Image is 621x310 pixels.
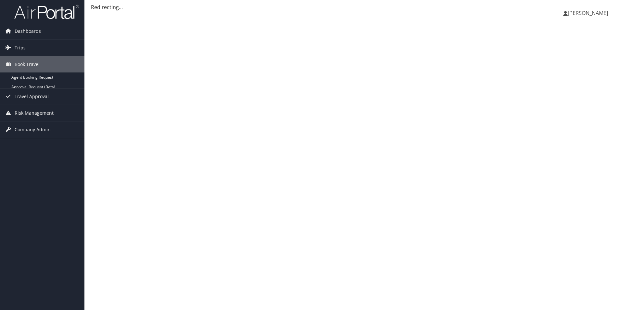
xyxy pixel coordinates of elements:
span: Trips [15,40,26,56]
span: Dashboards [15,23,41,39]
a: [PERSON_NAME] [563,3,615,23]
span: Travel Approval [15,88,49,105]
span: Risk Management [15,105,54,121]
span: Book Travel [15,56,40,72]
span: Company Admin [15,122,51,138]
img: airportal-logo.png [14,4,79,19]
div: Redirecting... [91,3,615,11]
span: [PERSON_NAME] [568,9,608,17]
